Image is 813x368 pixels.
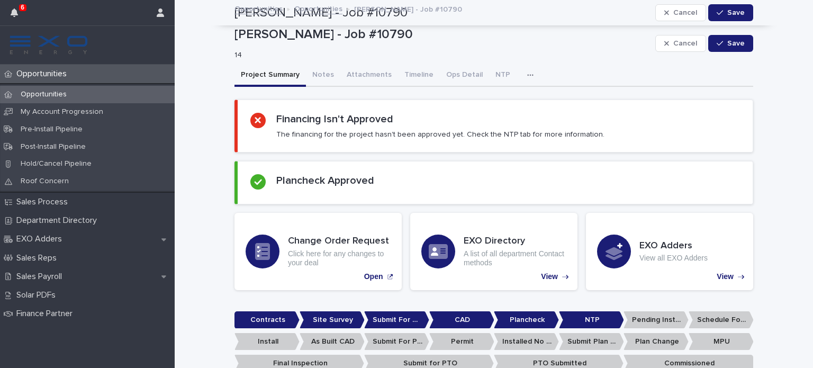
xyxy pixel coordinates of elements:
[727,40,745,47] span: Save
[12,90,75,99] p: Opportunities
[12,142,94,151] p: Post-Install Pipeline
[300,311,365,329] p: Site Survey
[234,65,306,87] button: Project Summary
[12,253,65,263] p: Sales Reps
[398,65,440,87] button: Timeline
[559,333,624,351] p: Submit Plan Change
[489,65,517,87] button: NTP
[12,272,70,282] p: Sales Payroll
[288,236,391,247] h3: Change Order Request
[364,333,429,351] p: Submit For Permit
[494,311,559,329] p: Plancheck
[11,6,24,25] div: 6
[364,311,429,329] p: Submit For CAD
[294,2,342,14] a: Opportunities
[234,27,651,42] p: [PERSON_NAME] - Job #10790
[12,234,70,244] p: EXO Adders
[559,311,624,329] p: NTP
[708,35,753,52] button: Save
[234,311,300,329] p: Contracts
[354,3,462,14] p: [PERSON_NAME] - Job #10790
[717,272,734,281] p: View
[639,254,708,263] p: View all EXO Adders
[8,34,89,56] img: FKS5r6ZBThi8E5hshIGi
[21,4,24,11] p: 6
[234,333,300,351] p: Install
[234,2,283,14] a: Opportunities
[12,177,77,186] p: Roof Concern
[689,333,754,351] p: MPU
[673,40,697,47] span: Cancel
[624,311,689,329] p: Pending Install Task
[689,311,754,329] p: Schedule For Install
[234,51,647,60] p: 14
[410,213,577,290] a: View
[276,113,393,125] h2: Financing Isn't Approved
[494,333,559,351] p: Installed No Permit
[12,69,75,79] p: Opportunities
[276,174,374,187] h2: Plancheck Approved
[639,240,708,252] h3: EXO Adders
[306,65,340,87] button: Notes
[541,272,558,281] p: View
[429,333,494,351] p: Permit
[12,159,100,168] p: Hold/Cancel Pipeline
[586,213,753,290] a: View
[12,290,64,300] p: Solar PDFs
[300,333,365,351] p: As Built CAD
[12,107,112,116] p: My Account Progression
[429,311,494,329] p: CAD
[288,249,391,267] p: Click here for any changes to your deal
[464,236,566,247] h3: EXO Directory
[12,309,81,319] p: Finance Partner
[276,130,604,139] p: The financing for the project hasn't been approved yet. Check the NTP tab for more information.
[364,272,383,281] p: Open
[624,333,689,351] p: Plan Change
[234,213,402,290] a: Open
[655,35,706,52] button: Cancel
[464,249,566,267] p: A list of all department Contact methods
[440,65,489,87] button: Ops Detail
[12,197,76,207] p: Sales Process
[12,216,105,226] p: Department Directory
[340,65,398,87] button: Attachments
[12,125,91,134] p: Pre-Install Pipeline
